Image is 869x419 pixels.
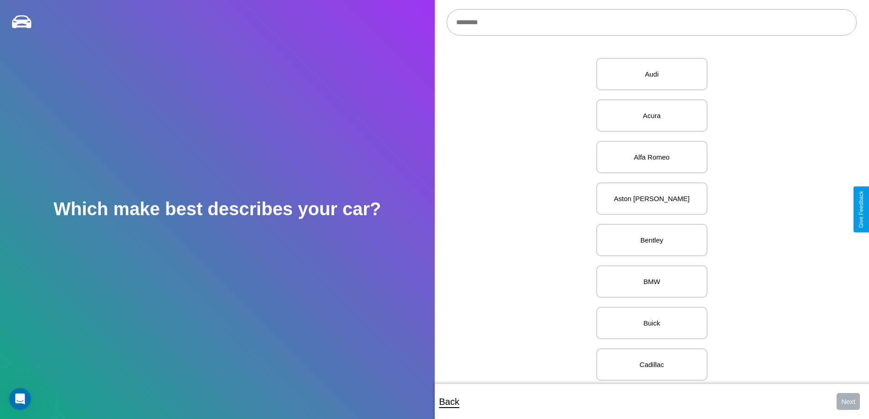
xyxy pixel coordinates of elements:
[858,191,864,228] div: Give Feedback
[606,234,697,246] p: Bentley
[606,317,697,329] p: Buick
[606,151,697,163] p: Alfa Romeo
[606,192,697,205] p: Aston [PERSON_NAME]
[606,109,697,122] p: Acura
[439,393,459,410] p: Back
[9,388,31,410] iframe: Intercom live chat
[837,393,860,410] button: Next
[606,358,697,371] p: Cadillac
[606,275,697,288] p: BMW
[606,68,697,80] p: Audi
[53,199,381,219] h2: Which make best describes your car?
